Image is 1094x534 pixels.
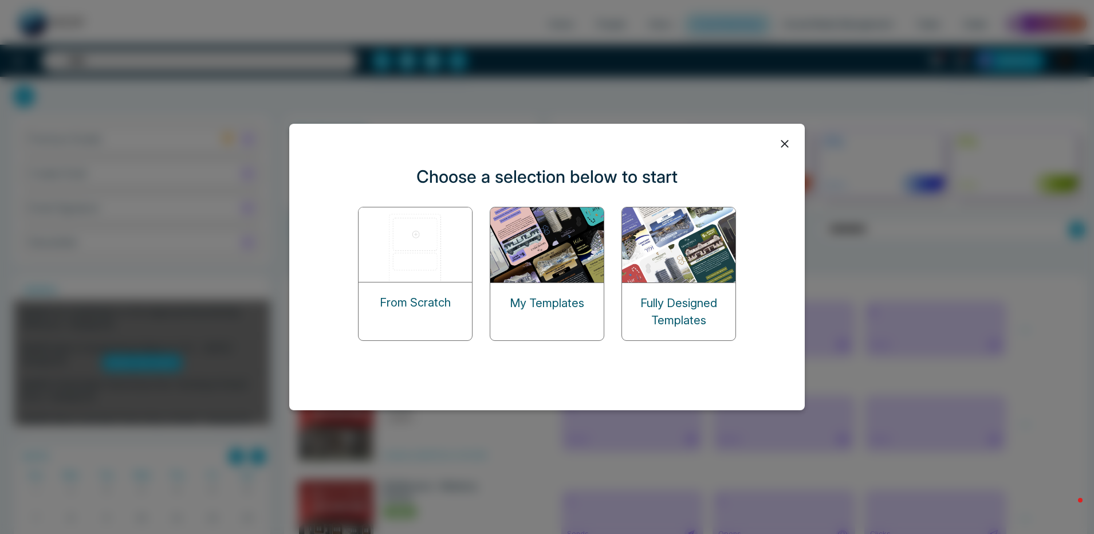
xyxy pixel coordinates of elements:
[416,164,678,190] p: Choose a selection below to start
[359,207,473,282] img: start-from-scratch.png
[622,207,737,282] img: designed-templates.png
[622,295,735,329] p: Fully Designed Templates
[490,207,605,282] img: my-templates.png
[1055,495,1083,523] iframe: Intercom live chat
[380,294,451,311] p: From Scratch
[510,295,584,312] p: My Templates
